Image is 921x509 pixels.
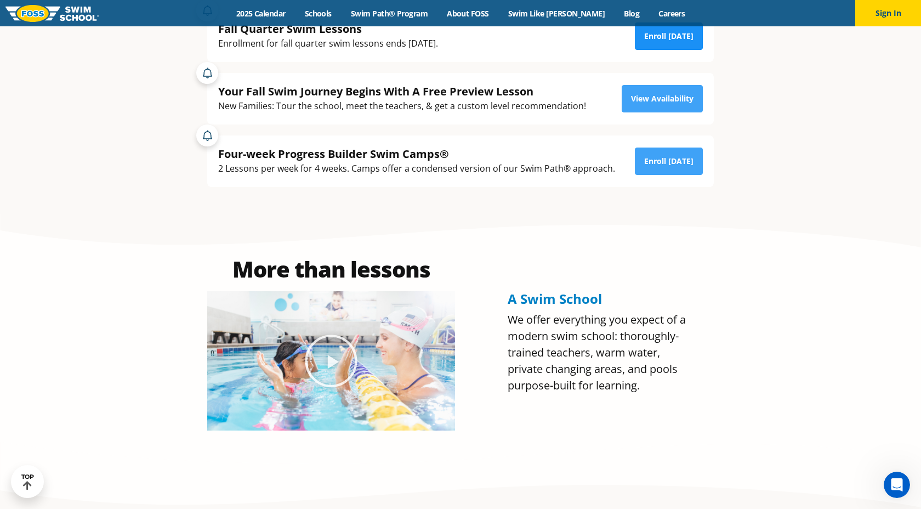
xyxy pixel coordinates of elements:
[498,8,615,19] a: Swim Like [PERSON_NAME]
[635,148,703,175] a: Enroll [DATE]
[295,8,341,19] a: Schools
[304,333,359,388] div: Play Video about Olympian Regan Smith, FOSS
[207,258,455,280] h2: More than lessons
[508,290,602,308] span: A Swim School
[218,146,615,161] div: Four-week Progress Builder Swim Camps®
[218,21,438,36] div: Fall Quarter Swim Lessons
[218,36,438,51] div: Enrollment for fall quarter swim lessons ends [DATE].
[5,5,99,22] img: FOSS Swim School Logo
[218,99,586,114] div: New Families: Tour the school, meet the teachers, & get a custom level recommendation!
[635,22,703,50] a: Enroll [DATE]
[21,473,34,490] div: TOP
[649,8,695,19] a: Careers
[622,85,703,112] a: View Availability
[508,312,686,393] span: We offer everything you expect of a modern swim school: thoroughly-trained teachers, warm water, ...
[615,8,649,19] a: Blog
[341,8,437,19] a: Swim Path® Program
[884,472,910,498] iframe: Intercom live chat
[226,8,295,19] a: 2025 Calendar
[207,291,455,431] img: Olympian Regan Smith, FOSS
[218,84,586,99] div: Your Fall Swim Journey Begins With A Free Preview Lesson
[437,8,499,19] a: About FOSS
[218,161,615,176] div: 2 Lessons per week for 4 weeks. Camps offer a condensed version of our Swim Path® approach.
